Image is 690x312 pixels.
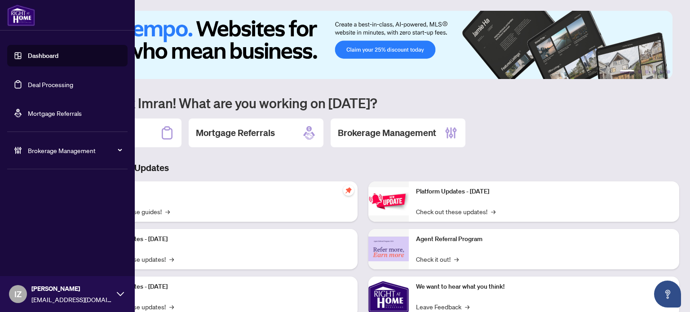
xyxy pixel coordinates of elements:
button: 3 [645,70,649,74]
span: Brokerage Management [28,145,121,155]
img: Platform Updates - June 23, 2025 [368,187,409,215]
img: Slide 0 [47,11,672,79]
span: → [491,207,495,216]
p: Platform Updates - [DATE] [94,234,350,244]
span: [PERSON_NAME] [31,284,112,294]
a: Dashboard [28,52,58,60]
a: Check it out!→ [416,254,459,264]
span: → [165,207,170,216]
span: → [465,302,469,312]
p: We want to hear what you think! [416,282,672,292]
a: Deal Processing [28,80,73,88]
h2: Mortgage Referrals [196,127,275,139]
button: 5 [659,70,663,74]
span: → [169,254,174,264]
a: Check out these updates!→ [416,207,495,216]
button: 6 [667,70,670,74]
a: Leave Feedback→ [416,302,469,312]
p: Self-Help [94,187,350,197]
p: Platform Updates - [DATE] [416,187,672,197]
h3: Brokerage & Industry Updates [47,162,679,174]
button: Open asap [654,281,681,308]
button: 1 [620,70,634,74]
a: Mortgage Referrals [28,109,82,117]
span: [EMAIL_ADDRESS][DOMAIN_NAME] [31,294,112,304]
h1: Welcome back Imran! What are you working on [DATE]? [47,94,679,111]
p: Agent Referral Program [416,234,672,244]
h2: Brokerage Management [338,127,436,139]
img: Agent Referral Program [368,237,409,261]
img: logo [7,4,35,26]
button: 2 [638,70,641,74]
span: → [169,302,174,312]
button: 4 [652,70,656,74]
span: pushpin [343,185,354,196]
span: → [454,254,459,264]
p: Platform Updates - [DATE] [94,282,350,292]
span: IZ [14,288,22,300]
